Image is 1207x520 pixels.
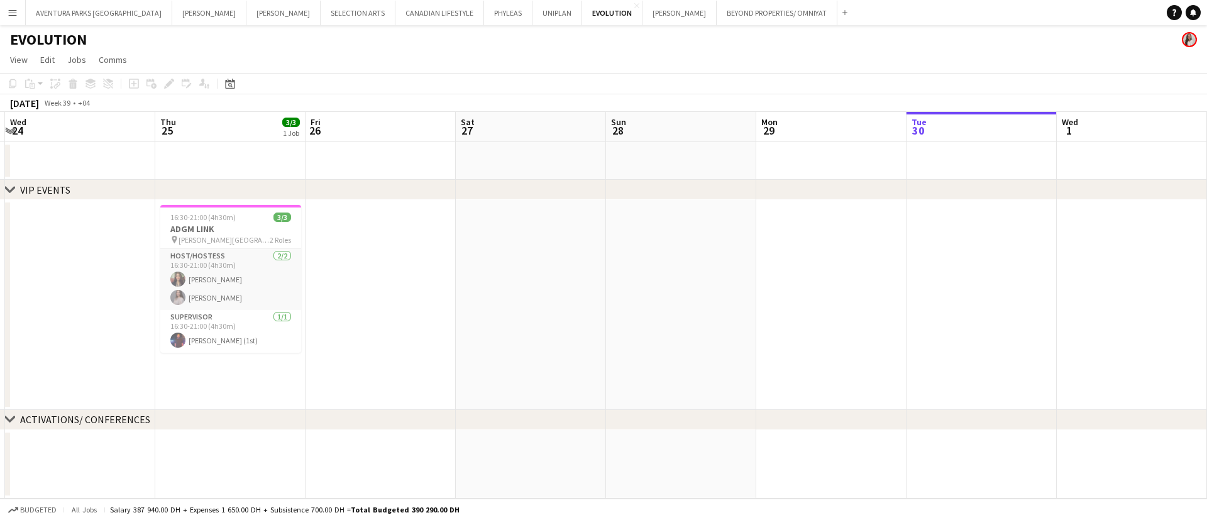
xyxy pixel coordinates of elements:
h3: ADGM LINK [160,223,301,235]
button: [PERSON_NAME] [642,1,717,25]
app-card-role: Host/Hostess2/216:30-21:00 (4h30m)[PERSON_NAME][PERSON_NAME] [160,249,301,310]
span: 24 [8,123,26,138]
span: 1 [1060,123,1078,138]
span: Edit [40,54,55,65]
span: Fri [311,116,321,128]
button: BEYOND PROPERTIES/ OMNIYAT [717,1,837,25]
span: [PERSON_NAME][GEOGRAPHIC_DATA] [179,235,270,245]
span: Tue [912,116,927,128]
div: ACTIVATIONS/ CONFERENCES [20,413,150,426]
button: [PERSON_NAME] [246,1,321,25]
span: 26 [309,123,321,138]
span: 2 Roles [270,235,291,245]
span: Sat [461,116,475,128]
button: AVENTURA PARKS [GEOGRAPHIC_DATA] [26,1,172,25]
button: PHYLEAS [484,1,532,25]
span: Wed [1062,116,1078,128]
button: EVOLUTION [582,1,642,25]
div: +04 [78,98,90,108]
span: Comms [99,54,127,65]
span: 3/3 [273,213,291,222]
button: UNIPLAN [532,1,582,25]
app-card-role: Supervisor1/116:30-21:00 (4h30m)[PERSON_NAME] (1st) [160,310,301,353]
button: [PERSON_NAME] [172,1,246,25]
span: All jobs [69,505,99,514]
span: Mon [761,116,778,128]
span: Week 39 [41,98,73,108]
div: 1 Job [283,128,299,138]
span: Wed [10,116,26,128]
a: Edit [35,52,60,68]
a: Comms [94,52,132,68]
span: 28 [609,123,626,138]
button: SELECTION ARTS [321,1,395,25]
span: 25 [158,123,176,138]
span: Budgeted [20,506,57,514]
app-user-avatar: Ines de Puybaudet [1182,32,1197,47]
button: Budgeted [6,503,58,517]
h1: EVOLUTION [10,30,87,49]
div: Salary 387 940.00 DH + Expenses 1 650.00 DH + Subsistence 700.00 DH = [110,505,460,514]
div: [DATE] [10,97,39,109]
span: 3/3 [282,118,300,127]
a: View [5,52,33,68]
button: CANADIAN LIFESTYLE [395,1,484,25]
span: 30 [910,123,927,138]
span: 27 [459,123,475,138]
div: VIP EVENTS [20,184,70,196]
span: Jobs [67,54,86,65]
span: View [10,54,28,65]
span: 29 [759,123,778,138]
span: Sun [611,116,626,128]
span: Total Budgeted 390 290.00 DH [351,505,460,514]
app-job-card: 16:30-21:00 (4h30m)3/3ADGM LINK [PERSON_NAME][GEOGRAPHIC_DATA]2 RolesHost/Hostess2/216:30-21:00 (... [160,205,301,353]
a: Jobs [62,52,91,68]
span: Thu [160,116,176,128]
span: 16:30-21:00 (4h30m) [170,213,236,222]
